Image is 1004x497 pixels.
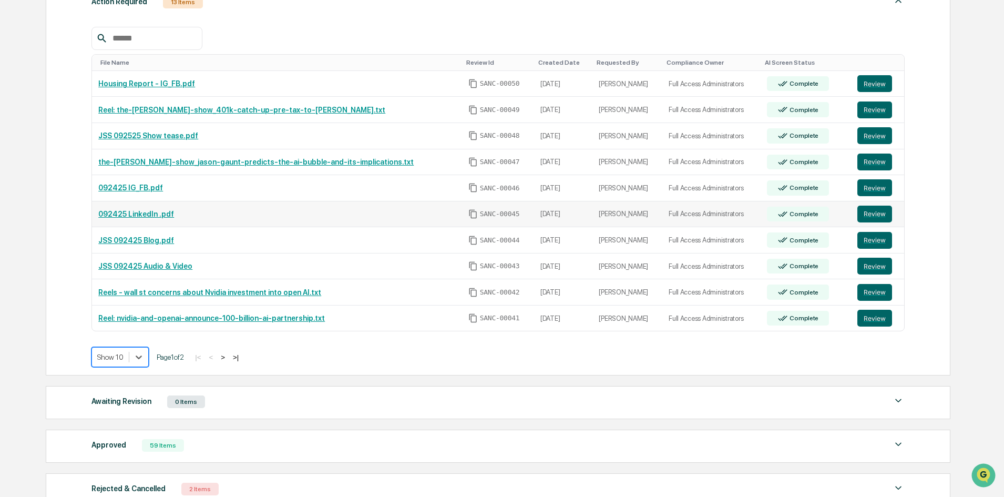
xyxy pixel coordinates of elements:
a: JSS 092425 Blog.pdf [98,236,174,245]
div: 🔎 [11,154,19,162]
a: Reel: nvidia-and-openai-announce-100-billion-ai-partnership.txt [98,314,325,322]
a: Powered byPylon [74,178,127,186]
div: Complete [787,237,818,244]
div: Toggle SortBy [100,59,457,66]
div: Toggle SortBy [538,59,589,66]
td: [DATE] [534,97,593,123]
a: Review [857,284,898,301]
td: Full Access Administrators [662,201,761,228]
div: Complete [787,262,818,270]
span: SANC-00041 [480,314,520,322]
button: Review [857,284,892,301]
div: Start new chat [36,80,172,91]
td: Full Access Administrators [662,71,761,97]
a: Review [857,179,898,196]
td: [PERSON_NAME] [592,306,662,331]
a: Reels - wall st concerns about Nvidia investment into open AI.txt [98,288,321,297]
div: Complete [787,158,818,166]
div: Complete [787,80,818,87]
td: [PERSON_NAME] [592,279,662,306]
td: [PERSON_NAME] [592,71,662,97]
button: Review [857,102,892,118]
a: Review [857,75,898,92]
td: [DATE] [534,279,593,306]
a: Review [857,127,898,144]
a: Review [857,102,898,118]
span: Attestations [87,133,130,143]
a: Reel: the-[PERSON_NAME]-show_401k-catch-up-pre-tax-to-[PERSON_NAME].txt [98,106,385,114]
span: SANC-00042 [480,288,520,297]
span: SANC-00046 [480,184,520,192]
a: JSS 092525 Show tease.pdf [98,131,198,140]
div: Toggle SortBy [597,59,658,66]
span: Pylon [105,178,127,186]
a: JSS 092425 Audio & Video [98,262,192,270]
span: Copy Id [468,131,478,140]
div: Complete [787,315,818,322]
div: Complete [787,106,818,114]
button: > [218,353,228,362]
p: How can we help? [11,22,191,39]
div: 🗄️ [76,134,85,142]
a: Housing Report - IG_FB.pdf [98,79,195,88]
div: Toggle SortBy [859,59,900,66]
button: Start new chat [179,84,191,96]
span: Copy Id [468,236,478,245]
span: Copy Id [468,79,478,88]
a: Review [857,232,898,249]
span: Preclearance [21,133,68,143]
span: SANC-00050 [480,79,520,88]
td: [DATE] [534,71,593,97]
span: Data Lookup [21,153,66,163]
button: |< [192,353,204,362]
td: Full Access Administrators [662,97,761,123]
div: Complete [787,184,818,191]
div: Toggle SortBy [667,59,756,66]
a: Review [857,206,898,222]
button: Review [857,258,892,275]
td: [PERSON_NAME] [592,201,662,228]
td: [PERSON_NAME] [592,97,662,123]
td: [DATE] [534,201,593,228]
td: [PERSON_NAME] [592,149,662,176]
td: [PERSON_NAME] [592,175,662,201]
span: Copy Id [468,261,478,271]
td: Full Access Administrators [662,306,761,331]
iframe: Open customer support [970,462,999,491]
span: SANC-00047 [480,158,520,166]
span: SANC-00048 [480,131,520,140]
a: 🔎Data Lookup [6,148,70,167]
td: [PERSON_NAME] [592,123,662,149]
span: SANC-00045 [480,210,520,218]
button: Review [857,154,892,170]
td: [DATE] [534,253,593,280]
div: 0 Items [167,395,205,408]
button: < [206,353,216,362]
td: Full Access Administrators [662,279,761,306]
span: Copy Id [468,157,478,167]
div: Toggle SortBy [466,59,530,66]
div: Awaiting Revision [91,394,151,408]
div: Toggle SortBy [765,59,846,66]
button: >| [230,353,242,362]
td: [DATE] [534,123,593,149]
span: Copy Id [468,313,478,323]
span: Copy Id [468,105,478,115]
td: Full Access Administrators [662,227,761,253]
button: Review [857,75,892,92]
div: We're available if you need us! [36,91,133,99]
td: [PERSON_NAME] [592,227,662,253]
a: Review [857,258,898,275]
button: Review [857,179,892,196]
span: Copy Id [468,288,478,297]
a: 🗄️Attestations [72,128,135,147]
td: Full Access Administrators [662,149,761,176]
img: caret [892,394,905,407]
span: SANC-00049 [480,106,520,114]
div: Approved [91,438,126,452]
a: 092425 LinkedIn .pdf [98,210,174,218]
span: SANC-00044 [480,236,520,245]
div: 59 Items [142,439,184,452]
